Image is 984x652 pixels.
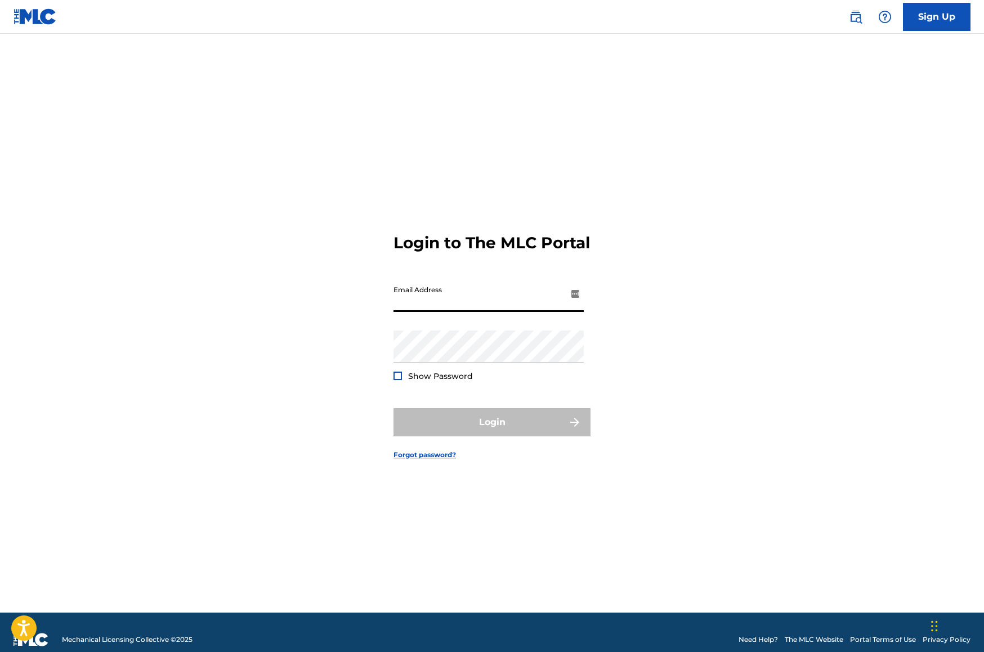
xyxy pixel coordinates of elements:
[878,10,892,24] img: help
[903,3,970,31] a: Sign Up
[14,8,57,25] img: MLC Logo
[844,6,867,28] a: Public Search
[923,635,970,645] a: Privacy Policy
[62,635,193,645] span: Mechanical Licensing Collective © 2025
[393,450,456,460] a: Forgot password?
[14,633,48,646] img: logo
[931,609,938,643] div: Drag
[393,233,590,253] h3: Login to The MLC Portal
[849,10,862,24] img: search
[739,635,778,645] a: Need Help?
[850,635,916,645] a: Portal Terms of Use
[928,598,984,652] iframe: Chat Widget
[785,635,843,645] a: The MLC Website
[408,371,473,381] span: Show Password
[874,6,896,28] div: Help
